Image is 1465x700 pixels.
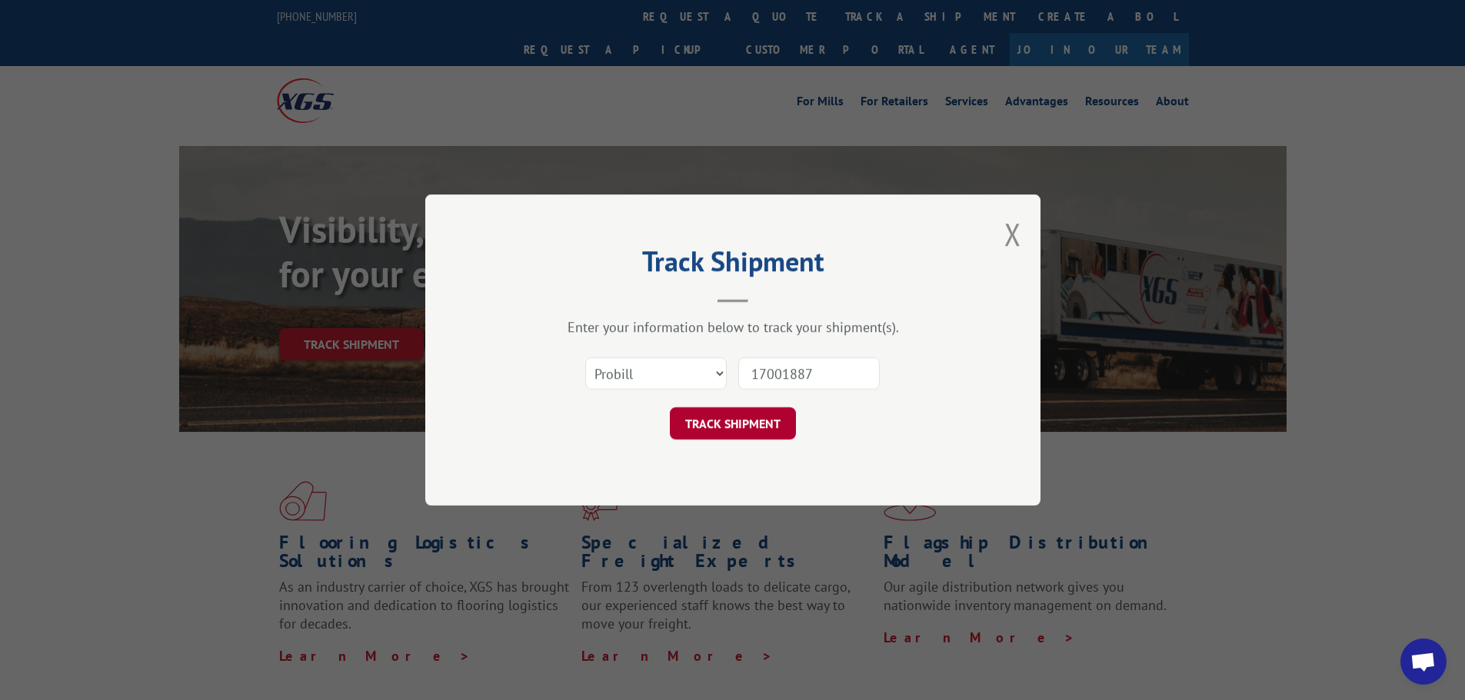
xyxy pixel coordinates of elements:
button: Close modal [1004,214,1021,254]
div: Enter your information below to track your shipment(s). [502,318,964,336]
h2: Track Shipment [502,250,964,280]
div: Open chat [1400,639,1447,685]
input: Number(s) [738,357,880,390]
button: TRACK SHIPMENT [670,407,796,440]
